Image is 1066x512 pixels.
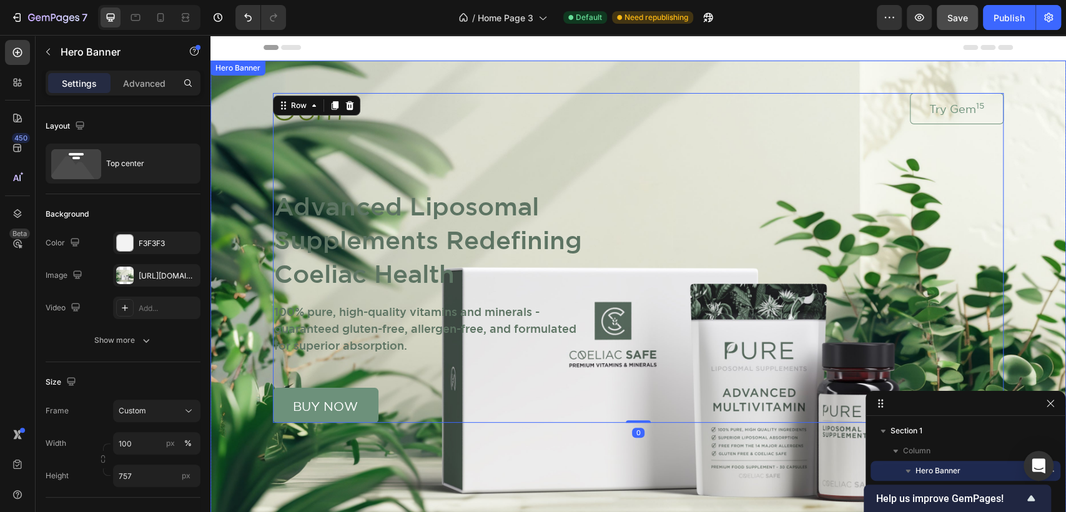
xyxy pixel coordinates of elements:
p: Advanced [123,77,165,90]
span: px [182,471,190,480]
span: Hero Banner [915,465,960,477]
div: Hero Banner [2,27,52,39]
button: 7 [5,5,93,30]
sup: 15 [766,66,774,76]
div: [URL][DOMAIN_NAME] [139,270,197,282]
p: 100% pure, high-quality vitamins and minerals - guaranteed gluten-free, allergen-free, and formul... [64,268,378,319]
p: buy now [82,365,147,378]
div: Top center [106,149,182,178]
div: Background [46,209,89,220]
div: Show more [94,334,152,347]
span: Custom [119,405,146,416]
input: px% [113,432,200,455]
button: Save [937,5,978,30]
div: Publish [994,11,1025,24]
h1: Advanced Liposomal Supplements Redefining Coeliac Health [62,153,380,257]
span: / [472,11,475,24]
div: Color [46,235,82,252]
label: Height [46,470,69,481]
div: Image [46,267,85,284]
span: Need republishing [624,12,688,23]
span: Column [903,445,930,457]
button: Custom [113,400,200,422]
button: Show more [46,329,200,352]
p: 7 [82,10,87,25]
div: Size [46,374,79,391]
span: Default [576,12,602,23]
span: Save [947,12,968,23]
button: % [163,436,178,451]
div: px [166,438,175,449]
div: Undo/Redo [235,5,286,30]
div: 0 [422,393,434,403]
div: % [184,438,192,449]
iframe: Design area [210,35,1066,512]
div: Beta [9,229,30,239]
div: Row [78,65,99,76]
div: Open Intercom Messenger [1024,451,1054,481]
a: Try Gem15 [699,58,793,89]
div: Layout [46,118,87,135]
button: Publish [983,5,1035,30]
span: Section 1 [891,425,922,437]
button: px [180,436,195,451]
label: Frame [46,405,69,416]
div: F3F3F3 [139,238,197,249]
div: 450 [12,133,30,143]
span: Help us improve GemPages! [876,493,1024,505]
div: Video [46,300,83,317]
label: Width [46,438,66,449]
div: Add... [139,303,197,314]
input: px [113,465,200,487]
span: Home Page 3 [478,11,533,24]
p: Hero Banner [61,44,167,59]
a: buy now [62,353,168,388]
p: Settings [62,77,97,90]
p: Try Gem [719,64,774,83]
button: Show survey - Help us improve GemPages! [876,491,1039,506]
